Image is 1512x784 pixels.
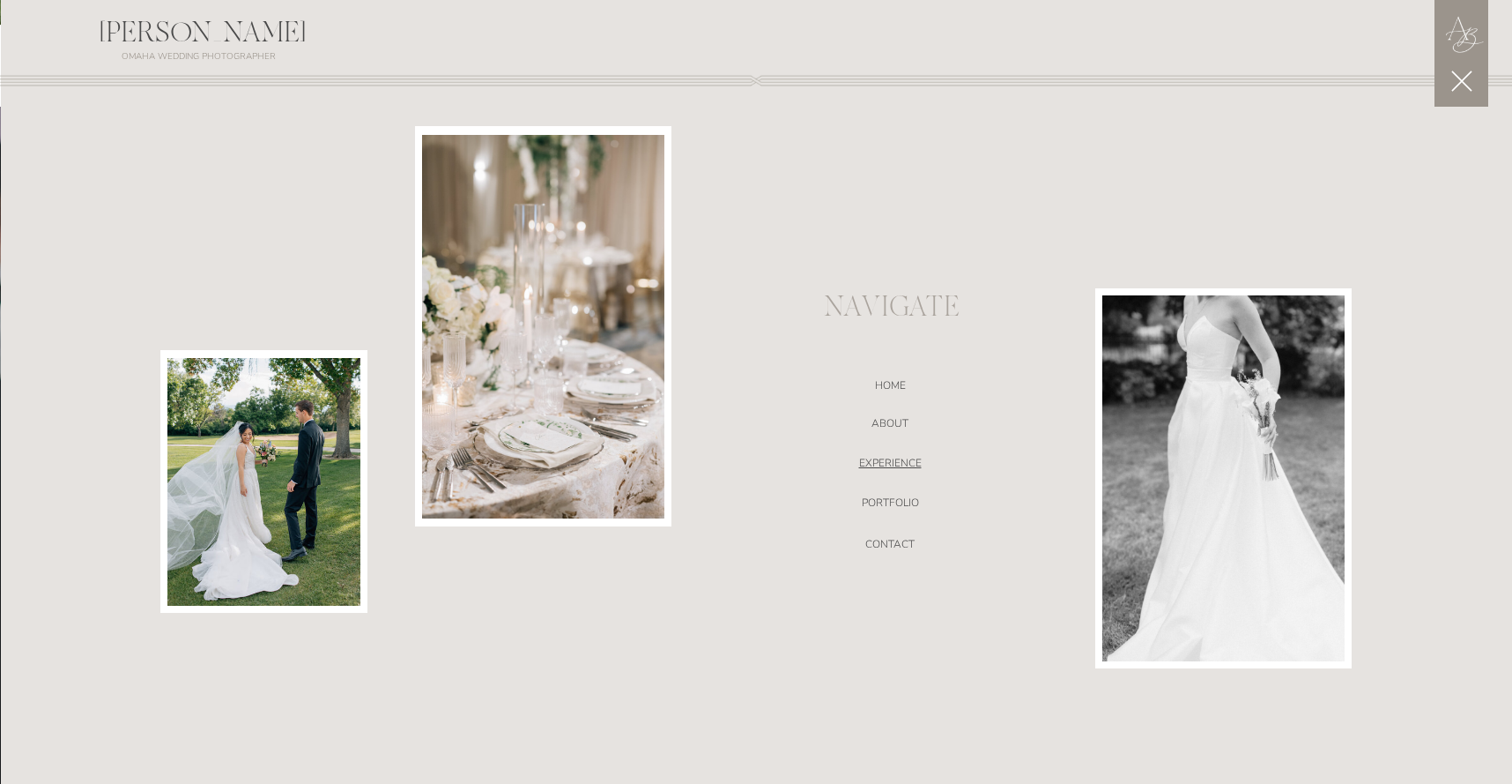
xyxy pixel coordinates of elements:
[703,497,1077,514] a: portfolio
[703,417,1077,435] a: ABOUT
[824,295,956,322] p: NAVIGATE
[703,538,1077,556] a: CONTACT
[703,457,1077,474] a: EXPERIENCE
[703,379,1077,397] a: HOME
[1,19,404,57] div: [PERSON_NAME]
